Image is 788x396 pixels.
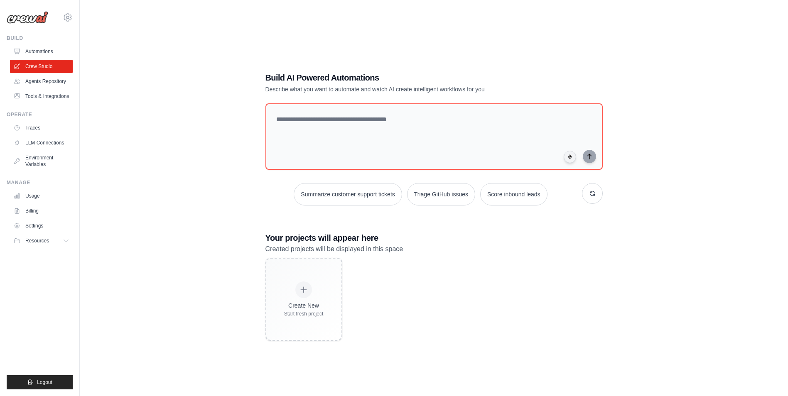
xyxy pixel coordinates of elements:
[564,151,576,163] button: Click to speak your automation idea
[7,111,73,118] div: Operate
[265,244,603,254] p: Created projects will be displayed in this space
[10,60,73,73] a: Crew Studio
[10,234,73,247] button: Resources
[265,72,545,83] h1: Build AI Powered Automations
[7,375,73,389] button: Logout
[10,219,73,232] a: Settings
[265,232,603,244] h3: Your projects will appear here
[10,90,73,103] a: Tools & Integrations
[7,179,73,186] div: Manage
[10,151,73,171] a: Environment Variables
[10,204,73,218] a: Billing
[480,183,547,205] button: Score inbound leads
[10,45,73,58] a: Automations
[10,121,73,134] a: Traces
[284,310,324,317] div: Start fresh project
[294,183,402,205] button: Summarize customer support tickets
[10,189,73,203] a: Usage
[7,35,73,42] div: Build
[37,379,52,386] span: Logout
[10,75,73,88] a: Agents Repository
[25,237,49,244] span: Resources
[407,183,475,205] button: Triage GitHub issues
[284,301,324,310] div: Create New
[10,136,73,149] a: LLM Connections
[265,85,545,93] p: Describe what you want to automate and watch AI create intelligent workflows for you
[582,183,603,204] button: Get new suggestions
[7,11,48,24] img: Logo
